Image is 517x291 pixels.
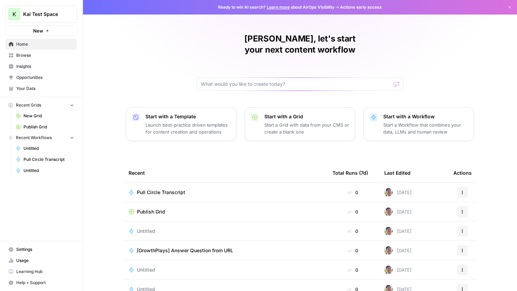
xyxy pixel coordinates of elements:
[137,228,155,235] span: Untitled
[16,257,74,264] span: Usage
[384,208,393,216] img: 99f2gcj60tl1tjps57nny4cf0tt1
[129,208,321,215] a: Publish Grid
[218,4,335,10] span: Ready to win AI search? about AirOps Visibility
[332,208,373,215] div: 0
[6,72,77,83] a: Opportunities
[453,163,472,182] div: Actions
[126,107,236,141] button: Start with a TemplateLaunch best-practice driven templates for content creation and operations
[6,266,77,277] a: Learning Hub
[13,154,77,165] a: Pull Circle Transcript
[16,280,74,286] span: Help + Support
[364,107,474,141] button: Start with a WorkflowStart a Workflow that combines your data, LLMs and human review
[264,113,349,120] p: Start with a Grid
[129,163,321,182] div: Recent
[16,269,74,275] span: Learning Hub
[16,63,74,70] span: Insights
[16,246,74,253] span: Settings
[201,81,391,88] input: What would you like to create today?
[129,247,321,254] a: [GrowthPlays] Answer Question from URL
[384,227,393,235] img: 99f2gcj60tl1tjps57nny4cf0tt1
[196,33,404,55] h1: [PERSON_NAME], let's start your next content workflow
[383,113,468,120] p: Start with a Workflow
[137,247,233,254] span: [GrowthPlays] Answer Question from URL
[23,113,74,119] span: New Grid
[384,227,412,235] div: [DATE]
[33,27,43,34] span: New
[13,110,77,121] a: New Grid
[16,52,74,58] span: Browse
[129,266,321,273] a: Untitled
[384,163,411,182] div: Last Edited
[264,121,349,135] p: Start a Grid with data from your CMS or create a blank one
[23,167,74,174] span: Untitled
[129,228,321,235] a: Untitled
[384,188,393,197] img: 99f2gcj60tl1tjps57nny4cf0tt1
[12,10,16,18] span: K
[6,6,77,23] button: Workspace: Kai Test Space
[6,39,77,50] a: Home
[384,246,412,255] div: [DATE]
[13,121,77,133] a: Publish Grid
[6,277,77,288] button: Help + Support
[23,11,65,18] span: Kai Test Space
[384,266,393,274] img: 99f2gcj60tl1tjps57nny4cf0tt1
[245,107,355,141] button: Start with a GridStart a Grid with data from your CMS or create a blank one
[16,102,41,108] span: Recent Grids
[145,121,231,135] p: Launch best-practice driven templates for content creation and operations
[384,188,412,197] div: [DATE]
[6,83,77,94] a: Your Data
[145,113,231,120] p: Start with a Template
[267,4,290,10] a: Learn more
[383,121,468,135] p: Start a Workflow that combines your data, LLMs and human review
[6,100,77,110] button: Recent Grids
[6,61,77,72] a: Insights
[23,145,74,152] span: Untitled
[332,247,373,254] div: 0
[16,85,74,92] span: Your Data
[23,124,74,130] span: Publish Grid
[6,244,77,255] a: Settings
[16,135,52,141] span: Recent Workflows
[6,26,77,36] button: New
[137,189,185,196] span: Pull Circle Transcript
[332,189,373,196] div: 0
[16,74,74,81] span: Opportunities
[332,163,368,182] div: Total Runs (7d)
[332,266,373,273] div: 0
[137,208,165,215] span: Publish Grid
[384,246,393,255] img: 99f2gcj60tl1tjps57nny4cf0tt1
[384,208,412,216] div: [DATE]
[6,133,77,143] button: Recent Workflows
[13,165,77,176] a: Untitled
[340,4,382,10] span: Actions early access
[6,50,77,61] a: Browse
[6,255,77,266] a: Usage
[384,266,412,274] div: [DATE]
[137,266,155,273] span: Untitled
[129,189,321,196] a: Pull Circle Transcript
[13,143,77,154] a: Untitled
[23,156,74,163] span: Pull Circle Transcript
[16,41,74,47] span: Home
[332,228,373,235] div: 0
